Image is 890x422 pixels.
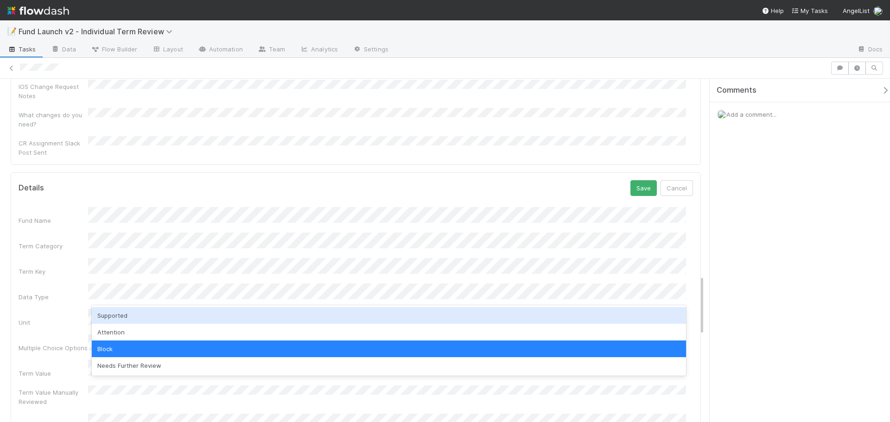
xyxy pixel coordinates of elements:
[843,7,870,14] span: AngelList
[83,43,145,57] a: Flow Builder
[92,357,686,374] div: Needs Further Review
[19,388,88,406] div: Term Value Manually Reviewed
[7,27,17,35] span: 📝
[44,43,83,57] a: Data
[91,44,137,54] span: Flow Builder
[19,139,88,157] div: CR Assignment Slack Post Sent
[850,43,890,57] a: Docs
[19,216,88,225] div: Fund Name
[145,43,191,57] a: Layout
[791,6,828,15] a: My Tasks
[19,241,88,251] div: Term Category
[873,6,883,16] img: avatar_ba76ddef-3fd0-4be4-9bc3-126ad567fcd5.png
[191,43,250,57] a: Automation
[630,180,657,196] button: Save
[717,86,756,95] span: Comments
[7,44,36,54] span: Tasks
[19,82,88,101] div: IOS Change Request Notes
[19,318,88,327] div: Unit
[92,340,686,357] div: Block
[726,111,776,118] span: Add a comment...
[19,343,88,353] div: Multiple Choice Options
[717,110,726,119] img: avatar_ba76ddef-3fd0-4be4-9bc3-126ad567fcd5.png
[250,43,292,57] a: Team
[19,267,88,276] div: Term Key
[19,110,88,129] div: What changes do you need?
[19,369,88,378] div: Term Value
[661,180,693,196] button: Cancel
[791,7,828,14] span: My Tasks
[19,183,44,193] h5: Details
[92,307,686,324] div: Supported
[762,6,784,15] div: Help
[292,43,345,57] a: Analytics
[7,3,69,19] img: logo-inverted-e16ddd16eac7371096b0.svg
[19,27,177,36] span: Fund Launch v2 - Individual Term Review
[92,324,686,340] div: Attention
[19,292,88,302] div: Data Type
[345,43,396,57] a: Settings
